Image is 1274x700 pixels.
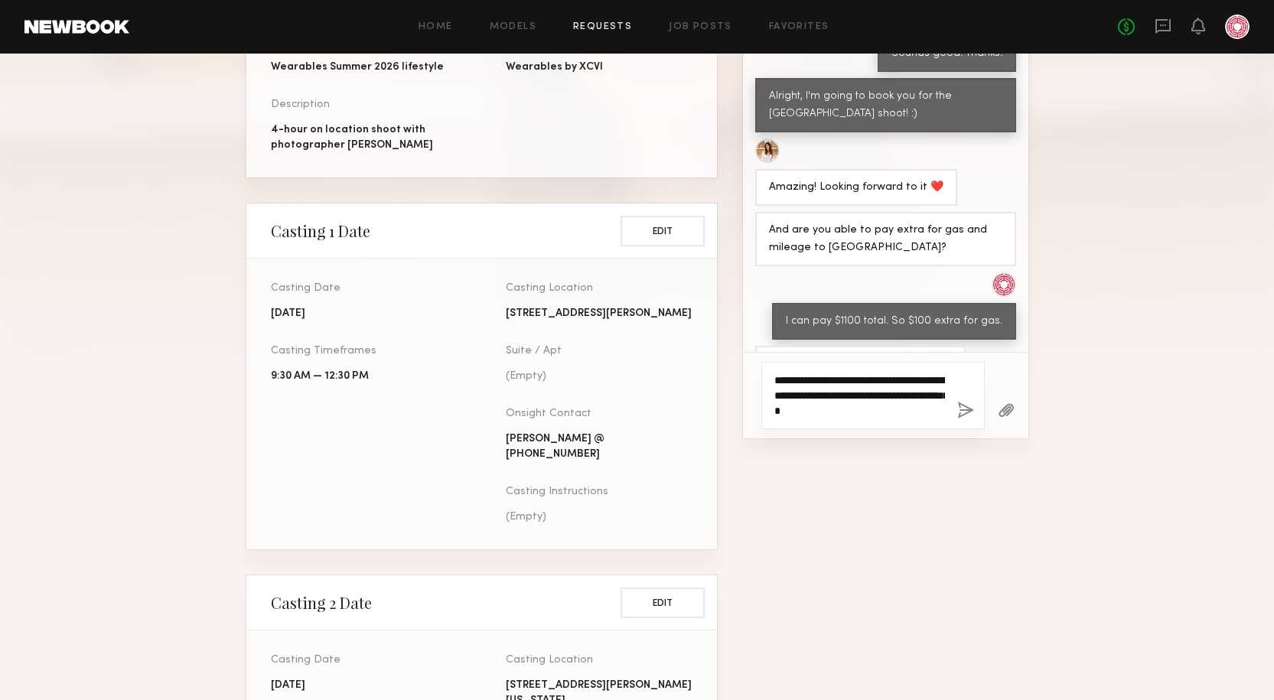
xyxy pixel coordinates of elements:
div: [DATE] [271,678,391,693]
a: Edit [614,223,705,236]
div: I can pay $1100 total. So $100 extra for gas. [786,313,1002,330]
a: Favorites [769,22,829,32]
div: Amazing! Looking forward to it ❤️ [769,179,943,197]
a: Home [419,22,453,32]
div: Onsight Contact [506,409,692,419]
div: Wearables by XCVI [506,60,692,75]
a: Models [490,22,536,32]
div: Sounds good. Thanks! [891,45,1002,63]
div: Casting Location [506,655,692,666]
button: Edit [621,216,705,246]
div: And are you able to pay extra for gas and mileage to [GEOGRAPHIC_DATA]? [769,222,1002,257]
div: Description [271,99,458,110]
div: [STREET_ADDRESS][PERSON_NAME] [506,306,692,321]
button: Edit [621,588,705,618]
div: [DATE] [271,306,391,321]
div: Casting Location [506,283,692,294]
div: [PERSON_NAME] @ [PHONE_NUMBER] [506,431,692,462]
div: Casting Date [271,283,391,294]
div: Alright, I'm going to book you for the [GEOGRAPHIC_DATA] shoot! :) [769,88,1002,123]
div: 9:30 AM — 12:30 PM [271,369,458,384]
div: Casting Timeframes [271,346,458,357]
div: Wearables Summer 2026 lifestyle [271,60,458,75]
div: (Empty) [506,510,692,525]
div: (Empty) [506,369,692,384]
a: Job Posts [669,22,732,32]
a: Requests [573,22,632,32]
div: Casting Instructions [506,487,692,497]
a: Edit [614,595,705,608]
h2: Casting 1 Date [271,222,370,240]
div: 4-hour on location shoot with photographer [PERSON_NAME] [271,122,458,153]
div: Suite / Apt [506,346,692,357]
h2: Casting 2 Date [271,594,372,612]
div: Casting Date [271,655,391,666]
